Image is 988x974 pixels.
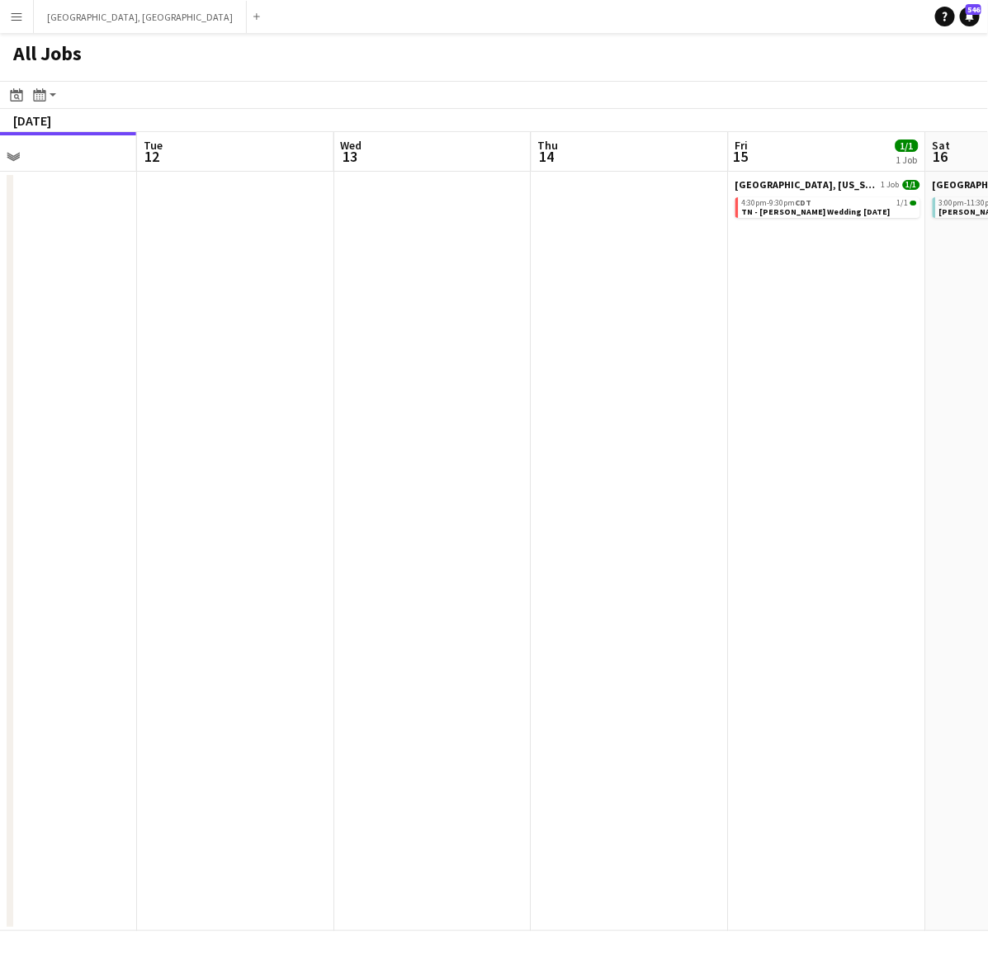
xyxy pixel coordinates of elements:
span: Wed [341,138,362,153]
a: 546 [960,7,980,26]
span: 16 [930,147,951,166]
span: 15 [733,147,749,166]
span: 1/1 [910,201,917,206]
span: Nashville, Tennessee [735,178,878,191]
span: TN - Faith Wilken Wedding 8.15.25 [742,206,891,217]
div: [GEOGRAPHIC_DATA], [US_STATE]1 Job1/14:30pm-9:30pmCDT1/1TN - [PERSON_NAME] Wedding [DATE] [735,178,920,221]
span: 546 [966,4,981,15]
span: 1/1 [896,139,919,152]
span: 13 [338,147,362,166]
div: [DATE] [13,112,51,129]
span: Tue [144,138,163,153]
span: 4:30pm-9:30pm [742,199,812,207]
span: 1/1 [897,199,909,207]
span: Fri [735,138,749,153]
div: 1 Job [896,154,918,166]
span: CDT [796,197,812,208]
span: Sat [933,138,951,153]
span: 12 [141,147,163,166]
span: Thu [538,138,559,153]
span: 1 Job [882,180,900,190]
button: [GEOGRAPHIC_DATA], [GEOGRAPHIC_DATA] [34,1,247,33]
a: [GEOGRAPHIC_DATA], [US_STATE]1 Job1/1 [735,178,920,191]
a: 4:30pm-9:30pmCDT1/1TN - [PERSON_NAME] Wedding [DATE] [742,197,917,216]
span: 14 [536,147,559,166]
span: 1/1 [903,180,920,190]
